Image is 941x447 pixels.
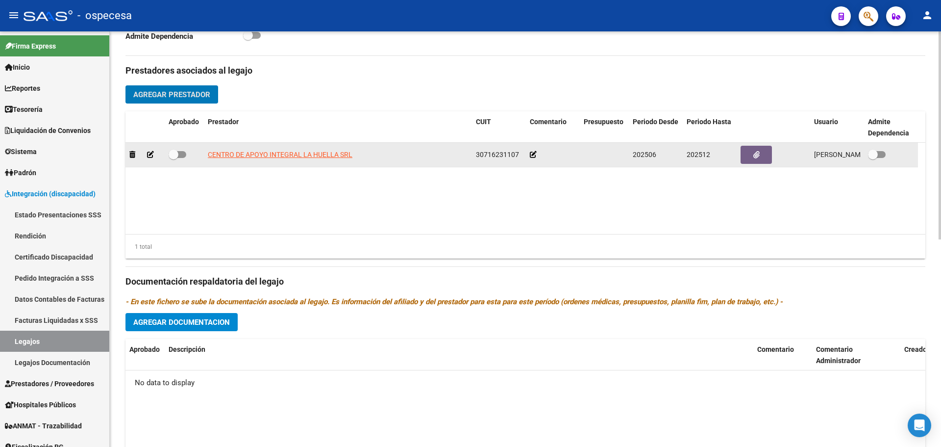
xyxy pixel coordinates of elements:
datatable-header-cell: Aprobado [125,339,165,371]
span: 202512 [687,151,710,158]
span: Descripción [169,345,205,353]
datatable-header-cell: Usuario [810,111,864,144]
button: Agregar Prestador [125,85,218,104]
datatable-header-cell: Comentario [753,339,812,371]
datatable-header-cell: Aprobado [165,111,204,144]
span: Comentario [757,345,794,353]
datatable-header-cell: Periodo Hasta [683,111,737,144]
span: Periodo Hasta [687,118,731,126]
datatable-header-cell: Comentario Administrador [812,339,900,371]
p: Admite Dependencia [125,31,243,42]
mat-icon: menu [8,9,20,21]
datatable-header-cell: Admite Dependencia [864,111,918,144]
span: - ospecesa [77,5,132,26]
datatable-header-cell: Periodo Desde [629,111,683,144]
div: Open Intercom Messenger [908,414,931,437]
button: Agregar Documentacion [125,313,238,331]
span: ANMAT - Trazabilidad [5,421,82,431]
span: Reportes [5,83,40,94]
span: Tesorería [5,104,43,115]
span: Integración (discapacidad) [5,188,96,199]
i: - En este fichero se sube la documentación asociada al legajo. Es información del afiliado y del ... [125,297,783,306]
span: Prestadores / Proveedores [5,378,94,389]
span: [PERSON_NAME] [DATE] [814,151,891,158]
span: Admite Dependencia [868,118,909,137]
span: Comentario Administrador [816,345,861,365]
span: Agregar Documentacion [133,318,230,327]
mat-icon: person [921,9,933,21]
span: Comentario [530,118,567,126]
span: CENTRO DE APOYO INTEGRAL LA HUELLA SRL [208,151,352,158]
span: Aprobado [129,345,160,353]
span: Creado [904,345,927,353]
span: Aprobado [169,118,199,126]
span: Presupuesto [584,118,623,126]
span: 30716231107 [476,151,519,158]
span: Liquidación de Convenios [5,125,91,136]
span: Firma Express [5,41,56,52]
span: Inicio [5,62,30,73]
span: Padrón [5,167,36,178]
span: Prestador [208,118,239,126]
h3: Documentación respaldatoria del legajo [125,275,925,289]
datatable-header-cell: Comentario [526,111,580,144]
span: Sistema [5,146,37,157]
span: Usuario [814,118,838,126]
h3: Prestadores asociados al legajo [125,64,925,78]
span: Periodo Desde [633,118,678,126]
span: Hospitales Públicos [5,399,76,410]
datatable-header-cell: CUIT [472,111,526,144]
span: CUIT [476,118,491,126]
div: 1 total [125,241,152,252]
datatable-header-cell: Descripción [165,339,753,371]
span: 202506 [633,151,656,158]
datatable-header-cell: Prestador [204,111,472,144]
datatable-header-cell: Presupuesto [580,111,629,144]
span: Agregar Prestador [133,90,210,99]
